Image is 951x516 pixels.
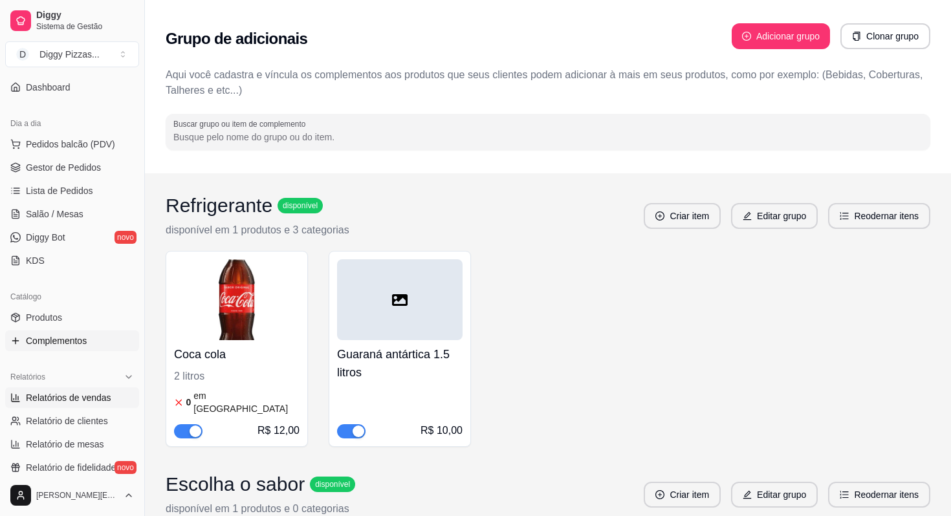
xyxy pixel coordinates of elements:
[644,482,721,508] button: plus-circleCriar item
[166,28,307,49] h2: Grupo de adicionais
[257,423,300,438] div: R$ 12,00
[193,389,300,415] article: em [GEOGRAPHIC_DATA]
[39,48,100,61] div: Diggy Pizzas ...
[5,5,139,36] a: DiggySistema de Gestão
[5,204,139,224] a: Salão / Mesas
[5,411,139,431] a: Relatório de clientes
[5,457,139,478] a: Relatório de fidelidadenovo
[174,369,300,384] div: 2 litros
[5,286,139,307] div: Catálogo
[655,490,664,499] span: plus-circle
[26,231,65,244] span: Diggy Bot
[174,345,300,363] h4: Coca cola
[828,203,930,229] button: ordered-listReodernar itens
[5,250,139,271] a: KDS
[5,41,139,67] button: Select a team
[5,330,139,351] a: Complementos
[5,307,139,328] a: Produtos
[655,211,664,220] span: plus-circle
[26,438,104,451] span: Relatório de mesas
[5,113,139,134] div: Dia a dia
[166,67,930,98] p: Aqui você cadastra e víncula os complementos aos produtos que seus clientes podem adicionar à mai...
[852,32,861,41] span: copy
[173,131,923,144] input: Buscar grupo ou item de complemento
[26,254,45,267] span: KDS
[166,473,305,496] h3: Escolha o sabor
[743,490,752,499] span: edit
[5,77,139,98] a: Dashboard
[26,334,87,347] span: Complementos
[5,227,139,248] a: Diggy Botnovo
[312,479,353,489] span: disponível
[36,10,134,21] span: Diggy
[26,461,116,474] span: Relatório de fidelidade
[5,157,139,178] a: Gestor de Pedidos
[742,32,751,41] span: plus-circle
[174,259,300,340] img: product-image
[16,48,29,61] span: D
[421,423,463,438] div: R$ 10,00
[186,396,191,409] article: 0
[840,490,849,499] span: ordered-list
[280,200,320,211] span: disponível
[166,222,349,238] p: disponível em 1 produtos e 3 categorias
[26,184,93,197] span: Lista de Pedidos
[26,208,83,220] span: Salão / Mesas
[731,482,818,508] button: editEditar grupo
[5,387,139,408] a: Relatórios de vendas
[26,414,108,427] span: Relatório de clientes
[26,138,115,151] span: Pedidos balcão (PDV)
[743,211,752,220] span: edit
[337,345,463,382] h4: Guaraná antártica 1.5 litros
[36,21,134,32] span: Sistema de Gestão
[644,203,721,229] button: plus-circleCriar item
[26,311,62,324] span: Produtos
[840,23,930,49] button: copyClonar grupo
[26,161,101,174] span: Gestor de Pedidos
[731,203,818,229] button: editEditar grupo
[5,134,139,155] button: Pedidos balcão (PDV)
[5,480,139,511] button: [PERSON_NAME][EMAIL_ADDRESS][DOMAIN_NAME]
[840,211,849,220] span: ordered-list
[5,434,139,455] a: Relatório de mesas
[173,118,310,129] label: Buscar grupo ou item de complemento
[26,391,111,404] span: Relatórios de vendas
[732,23,830,49] button: plus-circleAdicionar grupo
[828,482,930,508] button: ordered-listReodernar itens
[10,372,45,382] span: Relatórios
[166,194,272,217] h3: Refrigerante
[26,81,71,94] span: Dashboard
[36,490,118,500] span: [PERSON_NAME][EMAIL_ADDRESS][DOMAIN_NAME]
[5,180,139,201] a: Lista de Pedidos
